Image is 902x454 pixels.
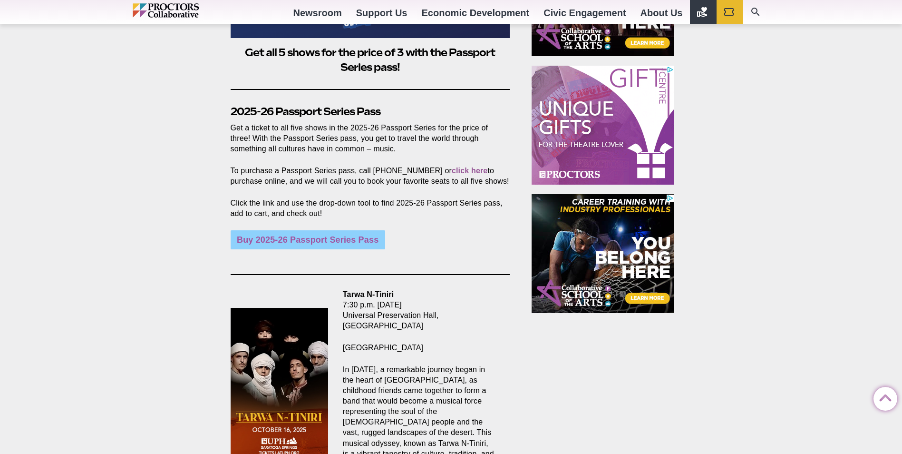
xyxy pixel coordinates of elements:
p: To purchase a Passport Series pass, call [PHONE_NUMBER] or to purchase online, and we will call y... [231,166,510,187]
a: Back to Top [873,387,892,406]
p: Get a ticket to all five shows in the 2025-26 Passport Series for the price of three! With the Pa... [231,123,510,154]
a: click here [452,167,487,175]
iframe: Advertisement [532,66,674,185]
strong: Tarwa N-Tiniri [343,290,394,298]
iframe: Advertisement [532,194,674,313]
a: Buy 2025-26 Passport Series Pass [231,230,385,249]
p: 7:30 p.m. [DATE] Universal Preservation Hall, [GEOGRAPHIC_DATA] [343,289,495,331]
h2: 2025-26 Passport Series Pass [231,104,510,119]
p: Click the link and use the drop-down tool to find 2025-26 Passport Series pass, add to cart, and ... [231,198,510,219]
img: Proctors logo [133,3,240,18]
h2: Get all 5 shows for the price of 3 with the Passport Series pass! [231,45,510,75]
p: [GEOGRAPHIC_DATA] [343,343,495,353]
